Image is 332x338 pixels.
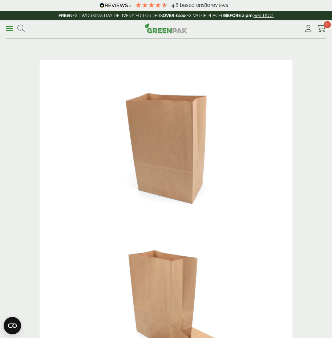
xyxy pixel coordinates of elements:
[210,2,228,8] span: reviews
[135,2,168,8] div: 4.78 Stars
[145,23,187,33] img: GreenPak Supplies
[202,2,210,8] span: 180
[58,13,69,18] strong: FREE
[4,317,21,334] button: Open CMP widget
[40,60,292,229] img: 3330042 Large Kraft Grab Bag V1
[317,23,326,34] a: 0
[163,13,185,18] strong: OVER £100
[324,21,331,28] span: 0
[254,13,274,18] a: See T&C's
[100,3,131,8] img: REVIEWS.io
[224,13,252,18] strong: BEFORE 2 pm
[180,2,202,8] span: Based on
[304,25,313,32] i: My Account
[171,2,180,8] span: 4.8
[317,25,326,32] i: Cart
